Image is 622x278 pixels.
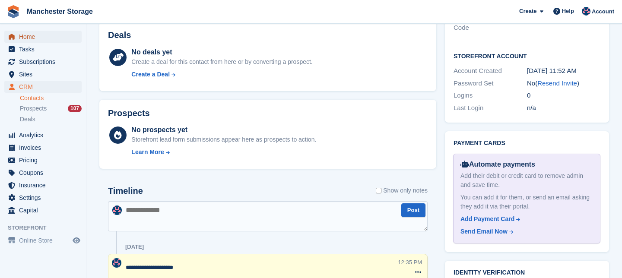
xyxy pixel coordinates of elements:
span: Insurance [19,179,71,191]
a: menu [4,43,82,55]
a: Prospects 107 [20,104,82,113]
span: Account [592,7,614,16]
div: Add Payment Card [460,215,514,224]
a: Preview store [71,235,82,246]
span: Analytics [19,129,71,141]
span: Sites [19,68,71,80]
label: Show only notes [376,186,428,195]
a: Manchester Storage [23,4,96,19]
a: menu [4,68,82,80]
div: Create a deal for this contact from here or by converting a prospect. [131,57,312,66]
span: Storefront [8,224,86,232]
div: Account Created [454,66,527,76]
div: Create a Deal [131,70,170,79]
div: Send Email Now [460,227,508,236]
div: 107 [68,105,82,112]
div: No deals yet [131,47,312,57]
span: Home [19,31,71,43]
div: [DATE] 11:52 AM [527,66,600,76]
div: Learn More [131,148,164,157]
span: Online Store [19,234,71,246]
div: Storefront lead form submissions appear here as prospects to action. [131,135,316,144]
div: 12:35 PM [398,258,422,266]
a: menu [4,204,82,216]
span: Capital [19,204,71,216]
a: menu [4,234,82,246]
span: Subscriptions [19,56,71,68]
a: Resend Invite [537,79,577,87]
div: You can add it for them, or send an email asking they add it via their portal. [460,193,593,211]
div: n/a [527,103,600,113]
a: Contacts [20,94,82,102]
a: Learn More [131,148,316,157]
span: Create [519,7,536,16]
div: [DATE] [125,243,144,250]
h2: Identity verification [454,269,600,276]
a: Create a Deal [131,70,312,79]
div: Last Login [454,103,527,113]
a: Add Payment Card [460,215,590,224]
h2: Deals [108,30,131,40]
a: menu [4,56,82,68]
span: ( ) [535,79,579,87]
div: No [527,79,600,88]
h2: Timeline [108,186,143,196]
h2: Storefront Account [454,51,600,60]
a: menu [4,31,82,43]
span: Prospects [20,104,47,113]
span: Help [562,7,574,16]
input: Show only notes [376,186,381,195]
span: Pricing [19,154,71,166]
a: menu [4,167,82,179]
a: menu [4,154,82,166]
h2: Payment cards [454,140,600,147]
img: stora-icon-8386f47178a22dfd0bd8f6a31ec36ba5ce8667c1dd55bd0f319d3a0aa187defe.svg [7,5,20,18]
span: CRM [19,81,71,93]
a: menu [4,179,82,191]
a: menu [4,142,82,154]
span: Invoices [19,142,71,154]
span: Coupons [19,167,71,179]
div: 0 [527,91,600,101]
div: No prospects yet [131,125,316,135]
div: Password Set [454,79,527,88]
button: Post [401,203,425,218]
div: Automate payments [460,159,593,170]
span: Settings [19,192,71,204]
a: Deals [20,115,82,124]
span: Deals [20,115,35,123]
div: Logins [454,91,527,101]
a: menu [4,192,82,204]
span: Tasks [19,43,71,55]
h2: Prospects [108,108,150,118]
a: menu [4,81,82,93]
div: Add their debit or credit card to remove admin and save time. [460,171,593,190]
a: menu [4,129,82,141]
